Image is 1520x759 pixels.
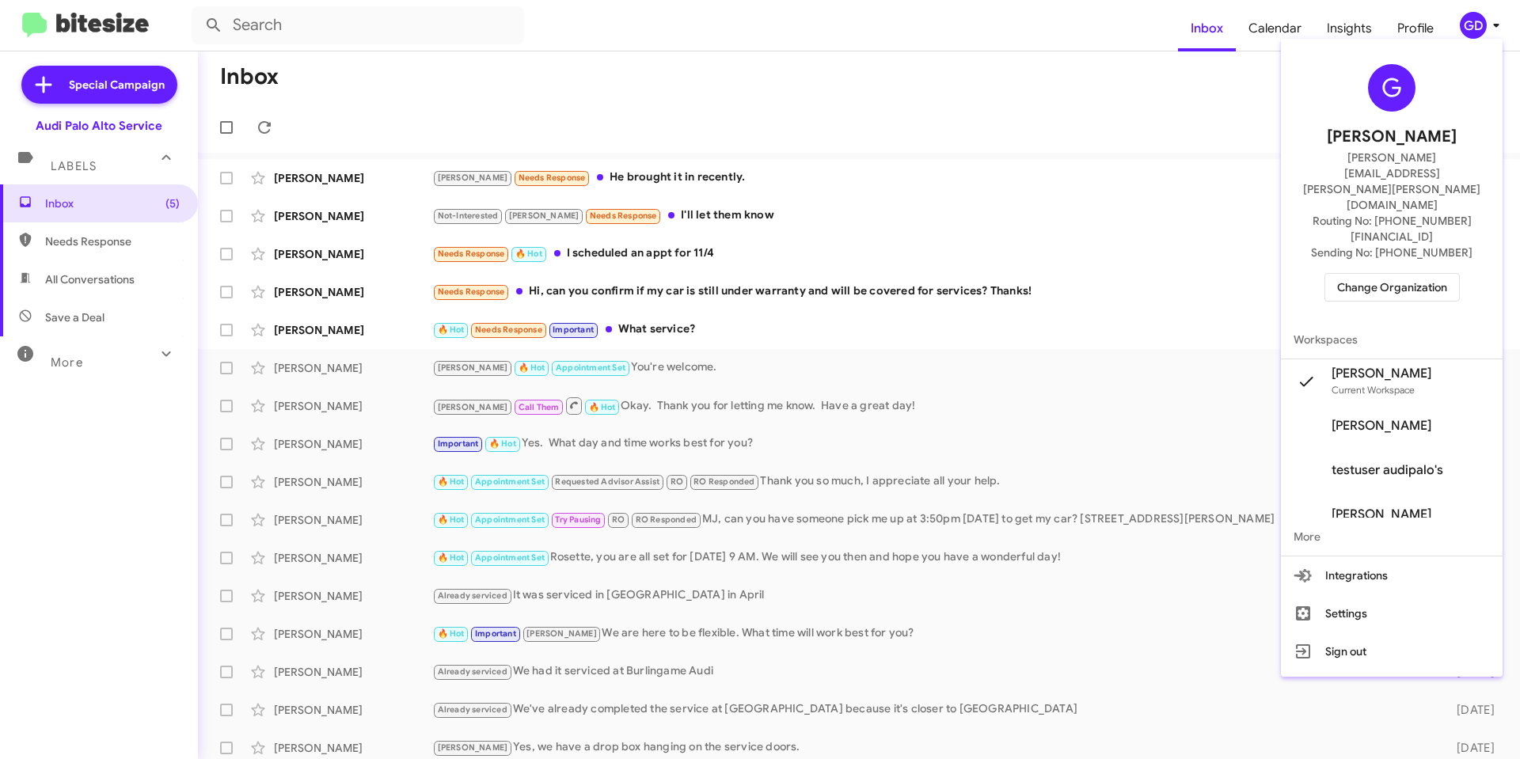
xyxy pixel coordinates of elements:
button: Settings [1281,594,1503,632]
span: Workspaces [1281,321,1503,359]
button: Change Organization [1324,273,1460,302]
span: Routing No: [PHONE_NUMBER][FINANCIAL_ID] [1300,213,1484,245]
button: Integrations [1281,556,1503,594]
span: testuser audipalo's [1332,462,1443,478]
span: [PERSON_NAME] [1327,124,1457,150]
span: [PERSON_NAME] [1332,418,1431,434]
span: Sending No: [PHONE_NUMBER] [1311,245,1472,260]
span: More [1281,518,1503,556]
div: G [1368,64,1415,112]
span: [PERSON_NAME][EMAIL_ADDRESS][PERSON_NAME][PERSON_NAME][DOMAIN_NAME] [1300,150,1484,213]
span: [PERSON_NAME] [1332,366,1431,381]
span: Current Workspace [1332,384,1415,396]
span: Change Organization [1337,274,1447,301]
button: Sign out [1281,632,1503,670]
span: [PERSON_NAME] [1332,507,1431,522]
